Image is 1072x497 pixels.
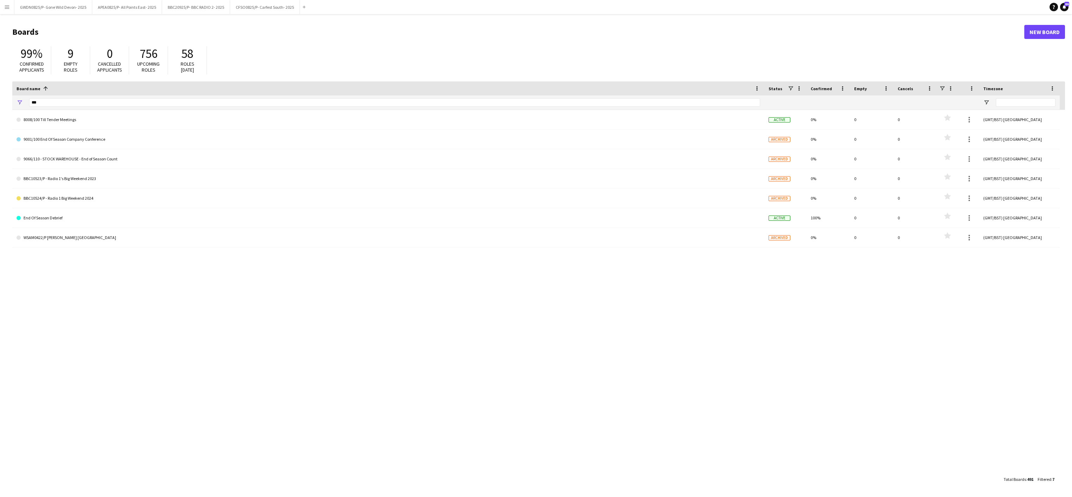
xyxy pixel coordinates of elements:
[29,98,760,107] input: Board name Filter Input
[140,46,158,61] span: 756
[16,99,23,106] button: Open Filter Menu
[16,149,760,169] a: 9066/110 - STOCK WAREHOUSE - End of Season Count
[230,0,300,14] button: CFSO0825/P- Carfest South- 2025
[979,188,1060,208] div: (GMT/BST) [GEOGRAPHIC_DATA]
[16,228,760,247] a: WSAM0422/P [PERSON_NAME] [GEOGRAPHIC_DATA]
[769,235,790,240] span: Archived
[898,86,913,91] span: Cancels
[1038,472,1054,486] div: :
[1004,472,1033,486] div: :
[769,117,790,122] span: Active
[850,208,893,227] div: 0
[893,228,937,247] div: 0
[1027,477,1033,482] span: 491
[806,110,850,129] div: 0%
[97,61,122,73] span: Cancelled applicants
[21,46,42,61] span: 99%
[1064,2,1069,6] span: 84
[1052,477,1054,482] span: 7
[854,86,867,91] span: Empty
[806,208,850,227] div: 100%
[979,169,1060,188] div: (GMT/BST) [GEOGRAPHIC_DATA]
[806,130,850,149] div: 0%
[1004,477,1026,482] span: Total Boards
[1038,477,1051,482] span: Filtered
[16,86,40,91] span: Board name
[1024,25,1065,39] a: New Board
[806,169,850,188] div: 0%
[16,208,760,228] a: End Of Season Debrief
[16,169,760,188] a: BBC10523/P - Radio 1's Big Weekend 2023
[12,27,1024,37] h1: Boards
[19,61,44,73] span: Confirmed applicants
[181,61,194,73] span: Roles [DATE]
[979,110,1060,129] div: (GMT/BST) [GEOGRAPHIC_DATA]
[181,46,193,61] span: 58
[983,86,1003,91] span: Timezone
[979,228,1060,247] div: (GMT/BST) [GEOGRAPHIC_DATA]
[68,46,74,61] span: 9
[893,110,937,129] div: 0
[806,188,850,208] div: 0%
[979,208,1060,227] div: (GMT/BST) [GEOGRAPHIC_DATA]
[806,228,850,247] div: 0%
[893,208,937,227] div: 0
[983,99,990,106] button: Open Filter Menu
[14,0,92,14] button: GWDN0825/P- Gone Wild Devon- 2025
[1060,3,1068,11] a: 84
[893,188,937,208] div: 0
[850,130,893,149] div: 0
[16,130,760,149] a: 9001/100 End Of Season Company Conference
[64,61,78,73] span: Empty roles
[137,61,160,73] span: Upcoming roles
[850,188,893,208] div: 0
[979,130,1060,149] div: (GMT/BST) [GEOGRAPHIC_DATA]
[893,149,937,168] div: 0
[996,98,1056,107] input: Timezone Filter Input
[850,149,893,168] div: 0
[806,149,850,168] div: 0%
[893,169,937,188] div: 0
[16,110,760,130] a: 8008/100 Till Tender Meetings
[769,157,790,162] span: Archived
[107,46,113,61] span: 0
[769,176,790,181] span: Archived
[850,228,893,247] div: 0
[769,216,790,221] span: Active
[769,137,790,142] span: Archived
[850,169,893,188] div: 0
[16,188,760,208] a: BBC10524/P - Radio 1 Big Weekend 2024
[769,196,790,201] span: Archived
[769,86,782,91] span: Status
[850,110,893,129] div: 0
[811,86,832,91] span: Confirmed
[979,149,1060,168] div: (GMT/BST) [GEOGRAPHIC_DATA]
[893,130,937,149] div: 0
[162,0,230,14] button: BBC20925/P- BBC RADIO 2- 2025
[92,0,162,14] button: APEA0825/P- All Points East- 2025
